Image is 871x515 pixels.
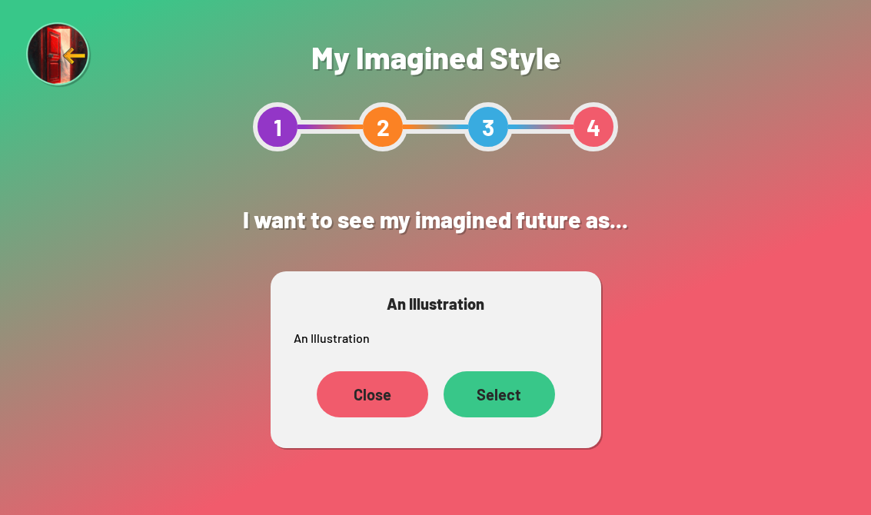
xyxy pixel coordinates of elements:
[166,190,705,248] h2: I want to see my imagined future as...
[444,371,555,417] div: Select
[294,328,578,348] p: An Illustration
[464,102,513,151] div: 3
[317,371,428,417] div: Close
[294,294,578,313] h3: An Illustration
[358,102,407,151] div: 2
[26,22,92,88] img: Exit
[253,102,302,151] div: 1
[253,38,618,75] h1: My Imagined Style
[569,102,618,151] div: 4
